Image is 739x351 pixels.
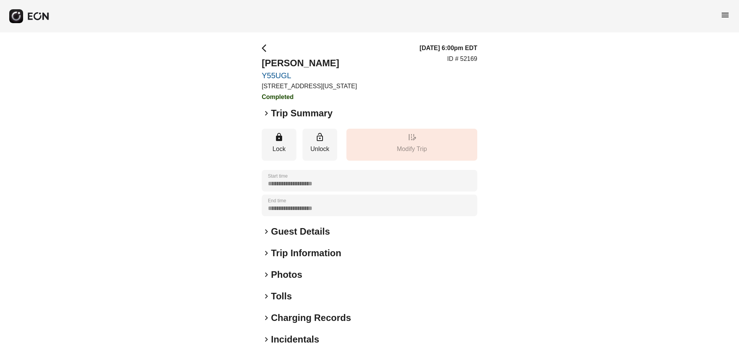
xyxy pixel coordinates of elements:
[303,129,337,161] button: Unlock
[271,107,333,119] h2: Trip Summary
[262,270,271,279] span: keyboard_arrow_right
[262,44,271,53] span: arrow_back_ios
[271,290,292,302] h2: Tolls
[262,292,271,301] span: keyboard_arrow_right
[262,129,296,161] button: Lock
[721,10,730,20] span: menu
[271,247,341,259] h2: Trip Information
[262,82,357,91] p: [STREET_ADDRESS][US_STATE]
[420,44,477,53] h3: [DATE] 6:00pm EDT
[262,92,357,102] h3: Completed
[262,227,271,236] span: keyboard_arrow_right
[262,109,271,118] span: keyboard_arrow_right
[262,71,357,80] a: Y55UGL
[271,225,330,238] h2: Guest Details
[266,144,293,154] p: Lock
[306,144,333,154] p: Unlock
[262,249,271,258] span: keyboard_arrow_right
[315,133,324,142] span: lock_open
[262,57,357,69] h2: [PERSON_NAME]
[262,313,271,322] span: keyboard_arrow_right
[271,333,319,346] h2: Incidentals
[447,54,477,64] p: ID # 52169
[271,269,302,281] h2: Photos
[274,133,284,142] span: lock
[262,335,271,344] span: keyboard_arrow_right
[271,312,351,324] h2: Charging Records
